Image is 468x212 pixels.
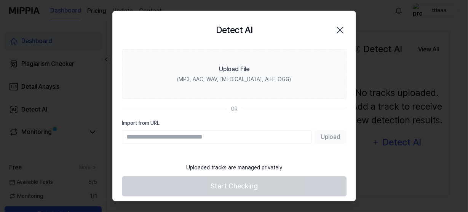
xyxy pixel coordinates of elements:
[231,105,238,113] div: OR
[216,23,252,37] h2: Detect AI
[122,119,347,127] label: Import from URL
[219,65,249,74] div: Upload File
[177,75,291,83] div: (MP3, AAC, WAV, [MEDICAL_DATA], AIFF, OGG)
[182,159,287,176] div: Uploaded tracks are managed privately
